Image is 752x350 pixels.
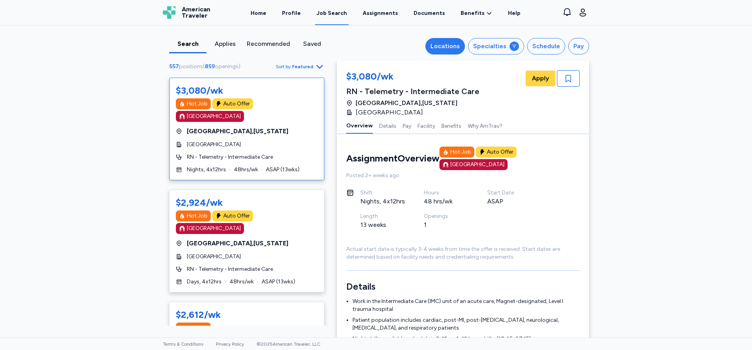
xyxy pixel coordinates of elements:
div: $2,924/wk [176,196,223,209]
div: 1 [424,220,468,230]
li: Work in the Intermediate Care (IMC) unit of an acute care, Magnet-designated, Level I trauma hosp... [352,297,580,313]
span: Days, 4x12hrs [187,278,222,286]
span: [GEOGRAPHIC_DATA] [187,253,241,261]
span: ASAP ( 13 wks) [262,278,295,286]
div: Actual start date is typically 3-4 weeks from time the offer is received. Start dates are determi... [346,245,580,261]
a: Terms & Conditions [163,341,203,347]
span: Featured [292,63,313,70]
span: openings [215,63,239,70]
div: $3,080/wk [176,84,223,97]
div: Start Date [487,189,532,197]
button: Facility [418,117,435,134]
div: Auto Offer [487,148,513,156]
div: Recommended [247,39,290,49]
a: Job Search [315,1,349,25]
span: 557 [169,63,179,70]
a: Privacy Policy [216,341,244,347]
span: ASAP ( 13 wks) [266,166,300,174]
div: RN - Telemetry - Intermediate Care [346,86,479,97]
div: Shift [360,189,405,197]
li: Night shifts available; schedule is 3x12 or 4x12 hour shifts (18:45-07:15) [352,335,580,343]
div: Hours [424,189,468,197]
div: Auto Offer [223,212,250,220]
div: 48 hrs/wk [424,197,468,206]
div: Hot Job [187,100,208,108]
h3: Details [346,280,580,293]
div: Job Search [316,9,347,17]
a: Benefits [461,9,492,17]
span: 48 hrs/wk [234,166,258,174]
button: Details [379,117,396,134]
button: Benefits [441,117,461,134]
div: Hot Job [187,212,208,220]
span: [GEOGRAPHIC_DATA] [356,108,423,117]
span: [GEOGRAPHIC_DATA] , [US_STATE] [356,98,457,108]
div: ( ) [169,63,244,71]
div: ASAP [487,197,532,206]
div: Pay [573,42,584,51]
span: 48 hrs/wk [230,278,254,286]
button: Schedule [527,38,565,54]
button: Specialties [468,38,524,54]
span: [GEOGRAPHIC_DATA] , [US_STATE] [187,127,288,136]
div: Nights, 4x12hrs [360,197,405,206]
div: Openings [424,212,468,220]
div: Locations [430,42,460,51]
div: 13 weeks [360,220,405,230]
span: RN - Telemetry - Intermediate Care [187,153,273,161]
span: Sort by [276,63,291,70]
span: RN - Telemetry - Intermediate Care [187,265,273,273]
button: Pay [568,38,589,54]
div: Search [172,39,203,49]
button: Pay [403,117,411,134]
span: positions [179,63,203,70]
div: Hot Job [450,148,471,156]
button: Apply [526,71,555,86]
button: Overview [346,117,373,134]
span: [GEOGRAPHIC_DATA] , [US_STATE] [187,239,288,248]
span: Nights, 4x12hrs [187,166,226,174]
li: Patient population includes cardiac, post-MI, post-[MEDICAL_DATA], neurological, [MEDICAL_DATA], ... [352,316,580,332]
button: Sort byFeatured [276,62,324,71]
div: Applies [210,39,240,49]
span: © 2025 American Traveler, LLC [257,341,320,347]
img: Logo [163,6,175,19]
span: Apply [532,74,549,83]
div: $3,080/wk [346,70,479,84]
button: Why AmTrav? [468,117,503,134]
div: Length [360,212,405,220]
div: Saved [296,39,327,49]
div: [GEOGRAPHIC_DATA] [187,225,241,232]
div: Specialties [473,42,506,51]
div: Posted 2+ weeks ago [346,172,580,180]
button: Locations [425,38,465,54]
div: [GEOGRAPHIC_DATA] [450,161,504,169]
div: Assignment Overview [346,152,439,165]
div: Schedule [532,42,560,51]
div: $2,612/wk [176,308,221,321]
div: Hot Job [187,324,208,332]
div: [GEOGRAPHIC_DATA] [187,112,241,120]
span: Benefits [461,9,484,17]
span: 859 [205,63,215,70]
span: [GEOGRAPHIC_DATA] [187,141,241,149]
span: American Traveler [182,6,210,19]
div: Auto Offer [223,100,250,108]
